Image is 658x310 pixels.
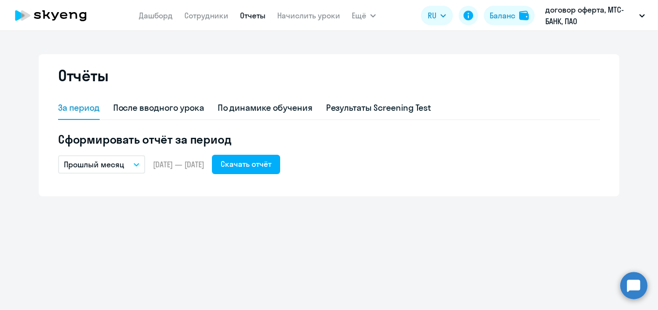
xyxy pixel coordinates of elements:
a: Начислить уроки [277,11,340,20]
div: Баланс [490,10,515,21]
span: [DATE] — [DATE] [153,159,204,170]
a: Отчеты [240,11,266,20]
button: Ещё [352,6,376,25]
button: Прошлый месяц [58,155,145,174]
img: balance [519,11,529,20]
p: договор оферта, МТС-БАНК, ПАО [545,4,635,27]
button: RU [421,6,453,25]
div: Скачать отчёт [221,158,271,170]
div: После вводного урока [113,102,204,114]
div: Результаты Screening Test [326,102,432,114]
p: Прошлый месяц [64,159,124,170]
div: По динамике обучения [218,102,313,114]
button: договор оферта, МТС-БАНК, ПАО [540,4,650,27]
a: Дашборд [139,11,173,20]
h5: Сформировать отчёт за период [58,132,600,147]
span: Ещё [352,10,366,21]
span: RU [428,10,436,21]
button: Балансbalance [484,6,535,25]
h2: Отчёты [58,66,108,85]
button: Скачать отчёт [212,155,280,174]
div: За период [58,102,100,114]
a: Сотрудники [184,11,228,20]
